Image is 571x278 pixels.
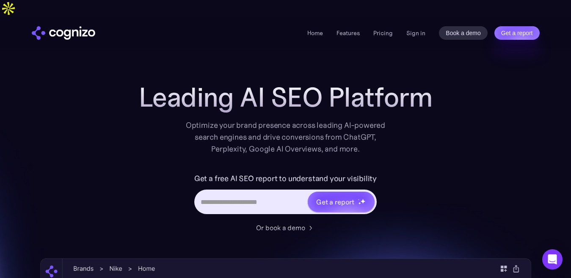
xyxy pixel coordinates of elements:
[406,28,425,38] a: Sign in
[337,29,360,37] a: Features
[373,29,393,37] a: Pricing
[32,26,95,40] a: home
[439,26,488,40] a: Book a demo
[360,198,366,204] img: star
[307,191,375,213] a: Get a reportstarstarstar
[194,172,377,218] form: Hero URL Input Form
[256,223,315,233] a: Or book a demo
[182,119,390,155] div: Optimize your brand presence across leading AI-powered search engines and drive conversions from ...
[358,202,361,205] img: star
[256,223,305,233] div: Or book a demo
[307,29,323,37] a: Home
[542,249,563,270] div: Open Intercom Messenger
[358,199,359,200] img: star
[494,26,540,40] a: Get a report
[194,172,377,185] label: Get a free AI SEO report to understand your visibility
[139,82,433,113] h1: Leading AI SEO Platform
[316,197,354,207] div: Get a report
[32,26,95,40] img: cognizo logo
